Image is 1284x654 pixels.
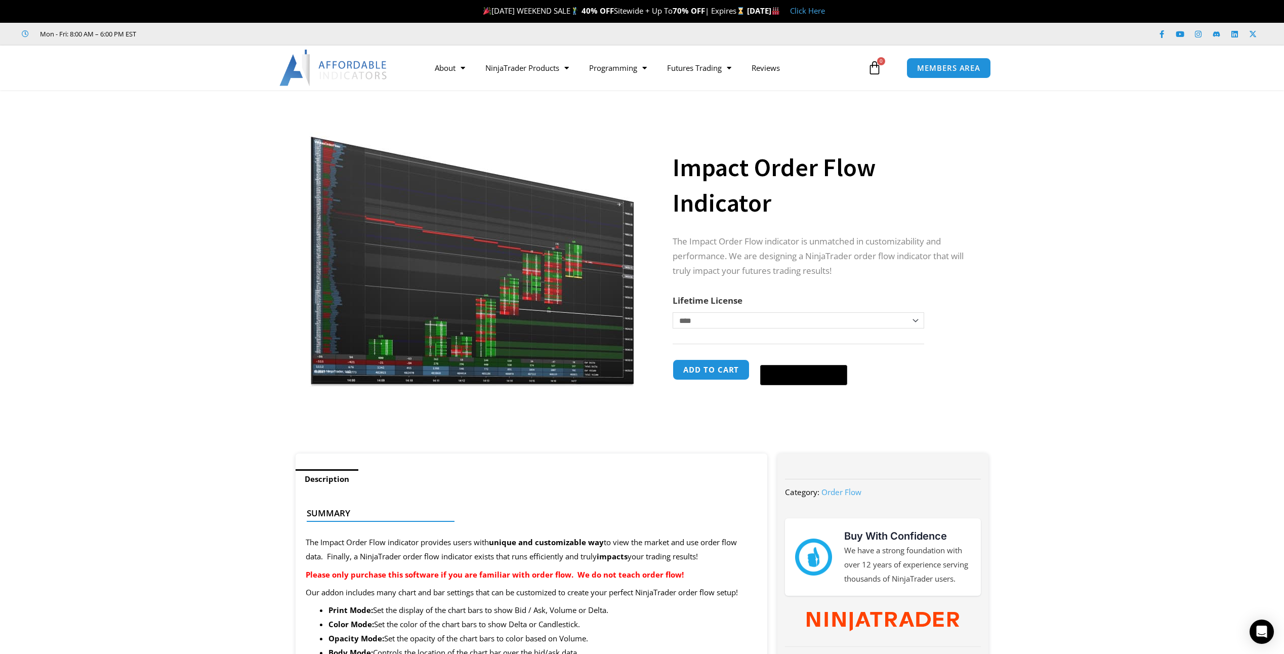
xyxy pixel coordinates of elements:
strong: Opacity Mode: [328,633,384,643]
a: Click Here [790,6,825,16]
div: Open Intercom Messenger [1250,620,1274,644]
img: 🎉 [483,7,491,15]
p: We have a strong foundation with over 12 years of experience serving thousands of NinjaTrader users. [844,544,971,586]
img: LogoAI | Affordable Indicators – NinjaTrader [279,50,388,86]
a: NinjaTrader Products [475,56,579,79]
strong: Please only purchase this software if you are familiar with order flow. We do not teach order flow! [306,569,684,580]
a: Clear options [673,334,688,341]
span: Mon - Fri: 8:00 AM – 6:00 PM EST [37,28,136,40]
iframe: Customer reviews powered by Trustpilot [150,29,302,39]
li: Set the opacity of the chart bars to color based on Volume. [328,632,758,646]
img: 🏭 [772,7,779,15]
button: Buy with GPay [760,365,847,385]
img: ⌛ [737,7,744,15]
a: About [425,56,475,79]
h1: Impact Order Flow Indicator [673,150,968,221]
strong: Color Mode: [328,619,374,629]
a: Programming [579,56,657,79]
iframe: Secure express checkout frame [758,358,849,362]
iframe: PayPal Message 1 [673,394,968,402]
strong: impacts [597,551,628,561]
img: 🏌️‍♂️ [571,7,578,15]
span: MEMBERS AREA [917,64,980,72]
strong: 40% OFF [582,6,614,16]
strong: 70% OFF [673,6,705,16]
img: mark thumbs good 43913 | Affordable Indicators – NinjaTrader [795,539,832,575]
a: Order Flow [821,487,861,497]
span: [DATE] WEEKEND SALE Sitewide + Up To | Expires [481,6,747,16]
a: Reviews [741,56,790,79]
img: OrderFlow 2 [310,108,635,388]
img: NinjaTrader Wordmark color RGB | Affordable Indicators – NinjaTrader [807,612,959,631]
a: Description [296,469,358,489]
p: The Impact Order Flow indicator provides users with to view the market and use order flow data. F... [306,536,758,564]
strong: [DATE] [747,6,780,16]
nav: Menu [425,56,865,79]
strong: unique and customizable way [489,537,604,547]
a: MEMBERS AREA [906,58,991,78]
strong: Print Mode: [328,605,373,615]
a: Futures Trading [657,56,741,79]
li: Set the color of the chart bars to show Delta or Candlestick. [328,618,758,632]
h3: Buy With Confidence [844,528,971,544]
li: Set the display of the chart bars to show Bid / Ask, Volume or Delta. [328,603,758,618]
button: Add to cart [673,359,750,380]
span: 0 [877,57,885,65]
a: 0 [852,53,897,83]
p: Our addon includes many chart and bar settings that can be customized to create your perfect Ninj... [306,586,758,600]
label: Lifetime License [673,295,742,306]
h4: Summary [307,508,749,518]
span: Category: [785,487,819,497]
p: The Impact Order Flow indicator is unmatched in customizability and performance. We are designing... [673,234,968,278]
